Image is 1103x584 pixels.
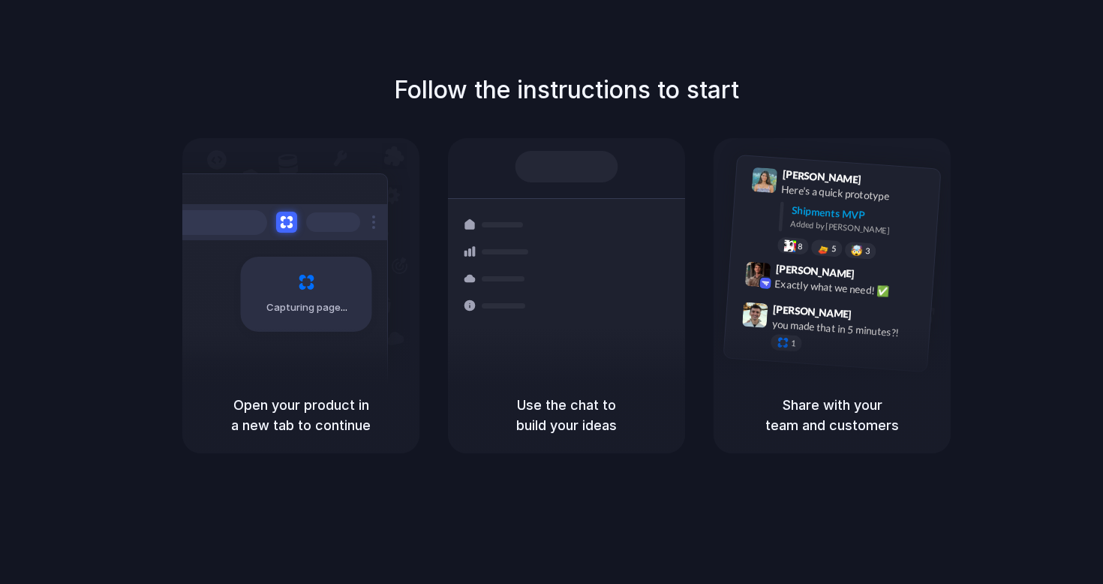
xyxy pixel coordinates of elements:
[865,247,870,255] span: 3
[775,260,855,282] span: [PERSON_NAME]
[831,245,837,253] span: 5
[798,242,803,251] span: 8
[859,267,890,285] span: 9:42 AM
[266,300,350,315] span: Capturing page
[771,316,921,342] div: you made that in 5 minutes?!
[790,218,928,239] div: Added by [PERSON_NAME]
[856,308,887,326] span: 9:47 AM
[394,72,739,108] h1: Follow the instructions to start
[774,275,924,301] div: Exactly what we need! ✅
[791,339,796,348] span: 1
[851,245,864,256] div: 🤯
[781,182,931,207] div: Here's a quick prototype
[732,395,933,435] h5: Share with your team and customers
[200,395,401,435] h5: Open your product in a new tab to continue
[782,166,861,188] span: [PERSON_NAME]
[773,301,852,323] span: [PERSON_NAME]
[866,173,897,191] span: 9:41 AM
[466,395,667,435] h5: Use the chat to build your ideas
[791,203,930,227] div: Shipments MVP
